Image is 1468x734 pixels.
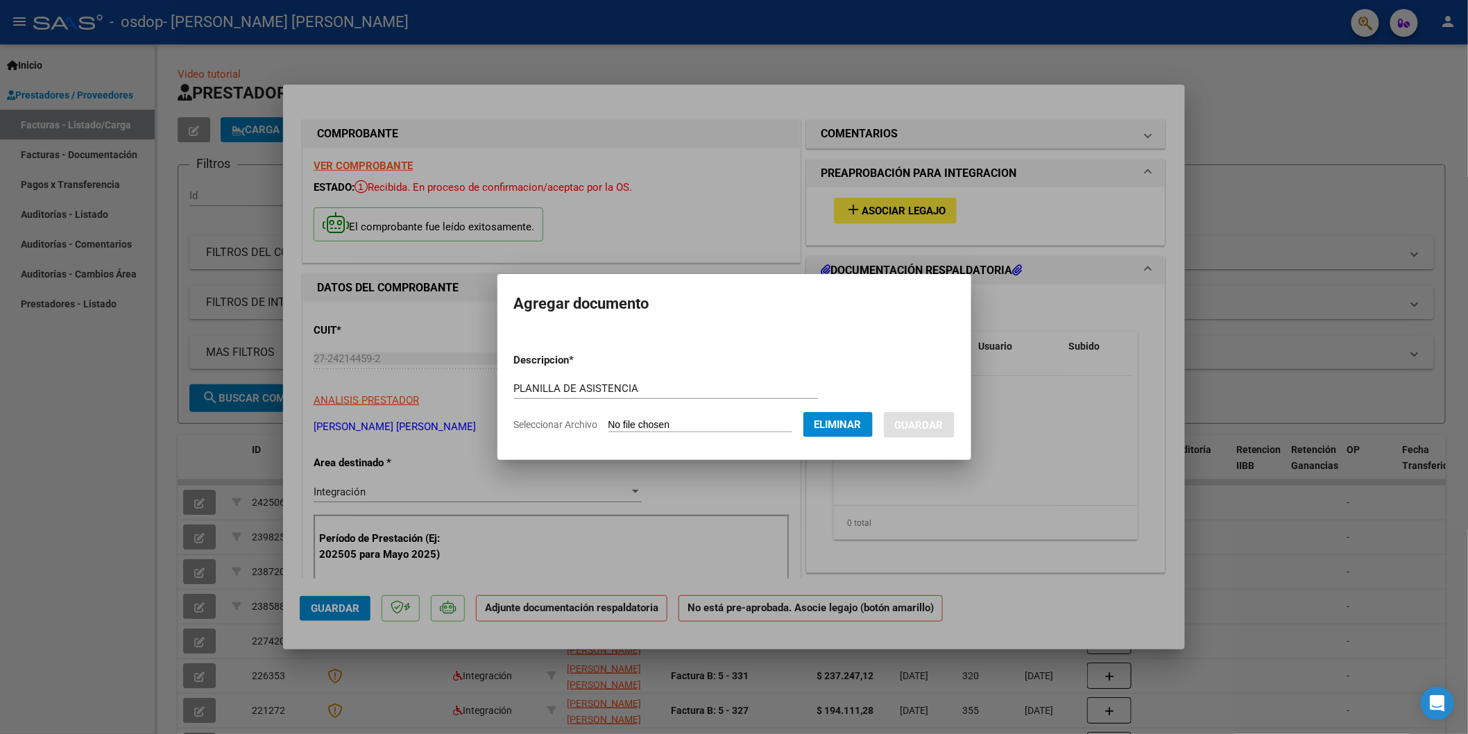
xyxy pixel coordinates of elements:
[514,352,647,368] p: Descripcion
[895,419,944,432] span: Guardar
[1421,687,1454,720] div: Open Intercom Messenger
[514,419,598,430] span: Seleccionar Archivo
[884,412,955,438] button: Guardar
[814,418,862,431] span: Eliminar
[803,412,873,437] button: Eliminar
[514,291,955,317] h2: Agregar documento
